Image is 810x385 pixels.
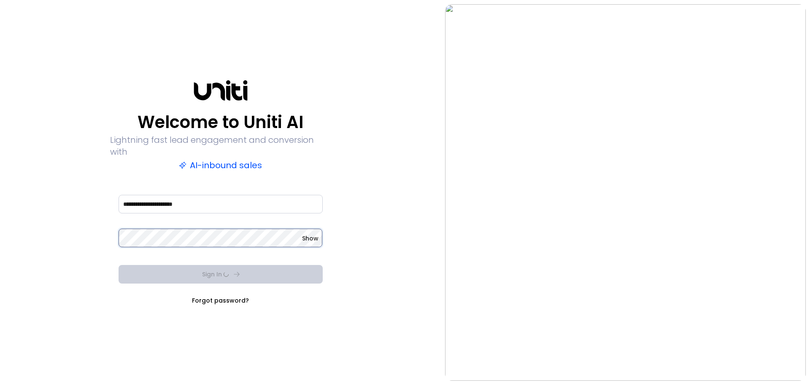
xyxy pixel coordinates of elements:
p: AI-inbound sales [179,159,262,171]
a: Forgot password? [192,296,249,305]
button: Show [302,234,319,243]
img: auth-hero.png [445,4,806,381]
p: Lightning fast lead engagement and conversion with [110,134,331,158]
p: Welcome to Uniti AI [138,112,303,132]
